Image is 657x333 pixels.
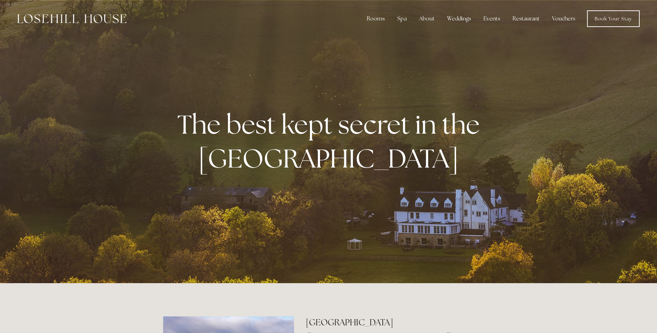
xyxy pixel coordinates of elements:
[587,10,640,27] a: Book Your Stay
[392,12,412,26] div: Spa
[414,12,440,26] div: About
[177,107,485,175] strong: The best kept secret in the [GEOGRAPHIC_DATA]
[17,14,126,23] img: Losehill House
[306,316,494,328] h2: [GEOGRAPHIC_DATA]
[507,12,545,26] div: Restaurant
[478,12,506,26] div: Events
[442,12,477,26] div: Weddings
[547,12,581,26] a: Vouchers
[361,12,390,26] div: Rooms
